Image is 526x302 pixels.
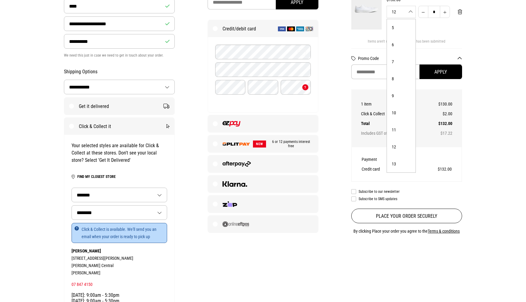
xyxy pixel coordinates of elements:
label: Credit/debit card [208,20,318,37]
input: Promo Code [351,64,462,79]
input: Name on Card [215,62,311,77]
label: Subscribe to our newsletter [351,189,462,194]
th: Payment [362,154,413,164]
img: SPLITPAY [223,142,250,146]
li: 7 [387,53,416,70]
input: CVC [281,80,311,95]
div: Your selected styles are available for Click & Collect at these stores. Don't see your local stor... [72,142,167,164]
td: $2.00 [420,109,452,119]
button: Place your order securely [351,209,462,223]
img: Visa [278,26,286,31]
td: $17.22 [420,128,452,138]
a: Terms & conditions [428,229,460,234]
img: Q Card [305,26,313,31]
img: Klarna [223,181,247,187]
label: Subscribe to SMS updates [351,196,462,201]
label: Click & Collect it [64,118,174,135]
span: 6 or 12 payments interest free [266,140,313,148]
button: Promo Code [358,56,462,61]
h2: Shipping Options [64,69,175,75]
img: American Express [296,26,304,31]
div: Items aren't reserved until order has been submitted [351,39,462,48]
button: Decrease quantity [418,6,428,18]
button: What's a CVC? [302,84,308,90]
li: 12 [387,138,416,155]
img: Zip [223,201,237,207]
li: 5 [387,19,416,36]
input: Card Number [215,45,311,59]
img: Online EFTPOS [223,221,249,227]
li: 9 [387,87,416,104]
li: 11 [387,121,416,138]
button: Find my closest store [77,173,116,180]
td: $130.00 [420,99,452,109]
span: NEW [253,141,266,148]
select: Country [64,80,174,94]
td: $132.00 [420,119,452,128]
input: Email Address [64,16,175,31]
button: Open LiveChat chat widget [5,2,23,21]
li: 13 [387,155,416,172]
img: EZPAY [223,121,240,127]
li: 6 [387,36,416,53]
p: By clicking Place your order you agree to the [351,227,462,235]
th: Credit card [362,164,413,174]
button: Apply [419,64,462,79]
p: We need this just in case we need to get in touch about your order. [64,52,175,59]
img: Mastercard [287,26,295,31]
th: Includes GST of [361,128,420,138]
th: 1 item [361,99,420,109]
button: Remove from cart [453,6,467,18]
th: Click & Collect [361,109,420,119]
input: Year (YY) [248,80,278,95]
th: Total [361,119,420,128]
input: Month (MM) [215,80,245,95]
input: Quantity [428,6,440,18]
span: [STREET_ADDRESS][PERSON_NAME] [PERSON_NAME] Central [PERSON_NAME] [72,256,133,275]
li: 10 [387,104,416,121]
label: Get it delivered [64,98,174,115]
p: Click & Collect is available. We'll send you an email when your order is ready to pick up [72,223,167,243]
input: Phone [64,34,175,49]
a: 07 847 4150 [72,282,93,287]
td: $132.00 [412,164,451,174]
span: 12 [387,10,416,14]
li: 8 [387,70,416,87]
img: Afterpay [223,161,251,167]
strong: [PERSON_NAME] [72,248,101,253]
button: Increase quantity [440,6,450,18]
